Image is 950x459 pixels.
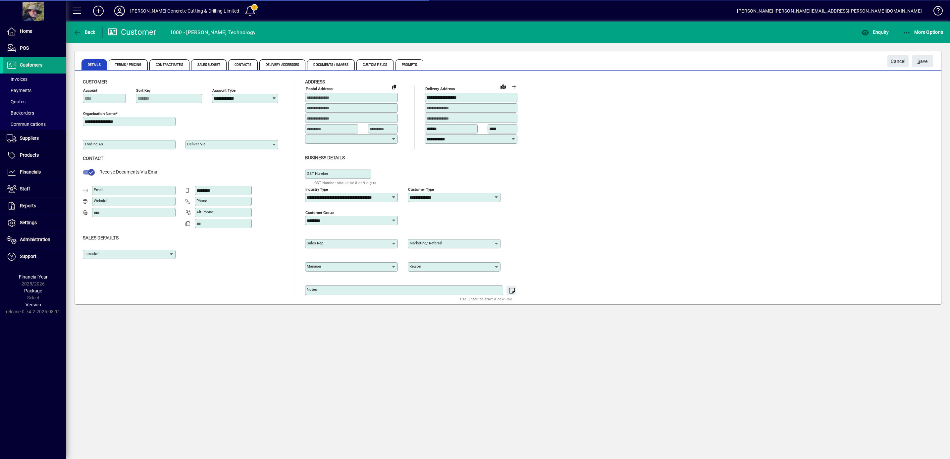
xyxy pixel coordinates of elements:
[187,142,205,146] mat-label: Deliver via
[918,59,920,64] span: S
[7,99,26,104] span: Quotes
[191,59,227,70] span: Sales Budget
[3,248,66,265] a: Support
[408,187,434,191] mat-label: Customer type
[20,220,37,225] span: Settings
[305,155,345,160] span: Business details
[7,76,27,82] span: Invoices
[3,85,66,96] a: Payments
[3,198,66,214] a: Reports
[109,5,130,17] button: Profile
[83,235,119,240] span: Sales defaults
[108,27,156,37] div: Customer
[389,81,399,92] button: Copy to Delivery address
[396,59,424,70] span: Prompts
[83,79,107,84] span: Customer
[20,186,30,191] span: Staff
[891,56,905,67] span: Cancel
[860,26,890,38] button: Enquiry
[20,28,32,34] span: Home
[94,187,103,192] mat-label: Email
[212,88,236,93] mat-label: Account Type
[903,29,943,35] span: More Options
[928,1,942,23] a: Knowledge Base
[305,187,328,191] mat-label: Industry type
[84,142,103,146] mat-label: Trading as
[901,26,945,38] button: More Options
[99,169,159,175] span: Receive Documents Via Email
[259,59,306,70] span: Delivery Addresses
[88,5,109,17] button: Add
[912,55,933,67] button: Save
[19,274,48,280] span: Financial Year
[7,122,46,127] span: Communications
[508,81,519,92] button: Choose address
[20,152,39,158] span: Products
[94,198,107,203] mat-label: Website
[20,62,42,68] span: Customers
[66,26,103,38] app-page-header-button: Back
[3,23,66,40] a: Home
[170,27,256,38] div: 1000 - [PERSON_NAME] Technology
[7,88,31,93] span: Payments
[130,6,239,16] div: [PERSON_NAME] Concrete Cutting & Drilling Limited
[3,74,66,85] a: Invoices
[196,210,213,214] mat-label: Alt Phone
[3,164,66,180] a: Financials
[83,88,97,93] mat-label: Account
[3,96,66,107] a: Quotes
[307,171,328,176] mat-label: GST Number
[73,29,95,35] span: Back
[83,111,116,116] mat-label: Organisation name
[356,59,394,70] span: Custom Fields
[409,241,442,245] mat-label: Marketing/ Referral
[307,287,317,292] mat-label: Notes
[314,179,377,186] mat-hint: GST Number should be 8 or 9 digits
[305,79,325,84] span: Address
[20,169,41,175] span: Financials
[20,237,50,242] span: Administration
[307,241,323,245] mat-label: Sales rep
[3,215,66,231] a: Settings
[20,203,36,208] span: Reports
[737,6,922,16] div: [PERSON_NAME] [PERSON_NAME][EMAIL_ADDRESS][PERSON_NAME][DOMAIN_NAME]
[20,45,29,51] span: POS
[887,55,909,67] button: Cancel
[20,135,39,141] span: Suppliers
[7,110,34,116] span: Backorders
[136,88,150,93] mat-label: Sort key
[3,40,66,57] a: POS
[149,59,189,70] span: Contract Rates
[918,56,928,67] span: ave
[3,181,66,197] a: Staff
[3,107,66,119] a: Backorders
[460,295,512,303] mat-hint: Use 'Enter' to start a new line
[498,81,508,92] a: View on map
[409,264,421,269] mat-label: Region
[72,26,97,38] button: Back
[26,302,41,307] span: Version
[84,251,99,256] mat-label: Location
[81,59,107,70] span: Details
[228,59,258,70] span: Contacts
[307,264,321,269] mat-label: Manager
[305,210,334,215] mat-label: Customer group
[109,59,148,70] span: Terms / Pricing
[3,119,66,130] a: Communications
[3,147,66,164] a: Products
[3,130,66,147] a: Suppliers
[861,29,889,35] span: Enquiry
[3,231,66,248] a: Administration
[20,254,36,259] span: Support
[307,59,355,70] span: Documents / Images
[24,288,42,293] span: Package
[83,156,103,161] span: Contact
[196,198,207,203] mat-label: Phone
